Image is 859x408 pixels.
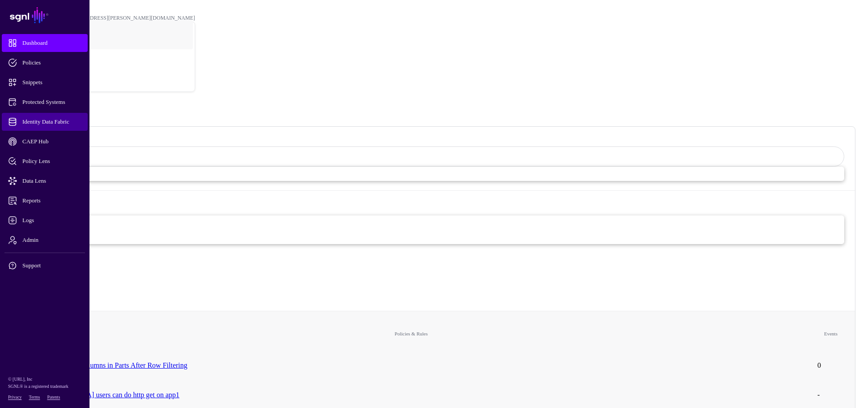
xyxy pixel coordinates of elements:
[813,351,849,380] td: 0
[18,15,195,21] div: [PERSON_NAME][EMAIL_ADDRESS][PERSON_NAME][DOMAIN_NAME]
[2,54,88,72] a: Policies
[8,196,96,205] span: Reports
[8,261,96,270] span: Support
[8,216,96,225] span: Logs
[8,78,96,87] span: Snippets
[4,105,855,117] h2: Dashboard
[8,117,96,126] span: Identity Data Fabric
[8,58,96,67] span: Policies
[2,231,88,249] a: Admin
[8,39,96,47] span: Dashboard
[2,113,88,131] a: Identity Data Fabric
[2,93,88,111] a: Protected Systems
[29,395,40,399] a: Terms
[2,192,88,210] a: Reports
[8,376,81,383] p: © [URL], Inc
[47,395,60,399] a: Patents
[8,137,96,146] span: CAEP Hub
[8,236,96,245] span: Admin
[18,78,195,85] div: Log out
[15,361,187,369] a: US Users Can See All Columns in Parts After Row Filtering
[2,34,88,52] a: Dashboard
[10,318,812,350] th: Policies & Rules
[813,318,849,350] th: Events
[15,391,179,399] a: [DEMOGRAPHIC_DATA] users can do http get on app1
[2,172,88,190] a: Data Lens
[15,196,844,207] strong: Events
[8,395,22,399] a: Privacy
[2,152,88,170] a: Policy Lens
[8,176,96,185] span: Data Lens
[8,383,81,390] p: SGNL® is a registered trademark
[15,136,844,146] h3: Policies & Rules
[15,244,844,265] div: 0
[8,98,96,107] span: Protected Systems
[18,47,195,75] a: POC
[2,133,88,150] a: CAEP Hub
[8,157,96,166] span: Policy Lens
[2,211,88,229] a: Logs
[5,5,84,25] a: SGNL
[2,73,88,91] a: Snippets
